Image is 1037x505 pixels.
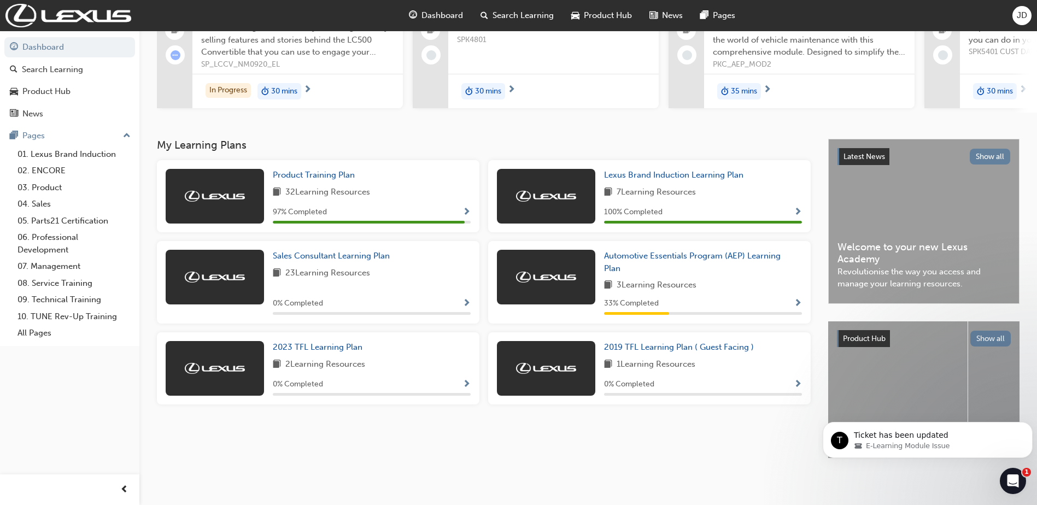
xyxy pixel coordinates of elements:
p: [EMAIL_ADDRESS][DOMAIN_NAME] [22,162,184,173]
span: prev-icon [120,483,128,497]
span: 3 Learning Resources [617,279,696,292]
span: Search Learning [493,9,554,22]
span: duration-icon [261,84,269,98]
span: This eLearning module takes you through the key selling features and stories behind the LC500 Con... [201,21,394,58]
img: Trak [5,4,131,27]
span: 2023 TFL Learning Plan [273,342,362,352]
span: book-icon [273,358,281,372]
span: 2019 TFL Learning Plan ( Guest Facing ) [604,342,754,352]
span: 2 Learning Resources [285,358,365,372]
img: Trak [185,272,245,283]
a: Product Hub [4,81,135,102]
button: DashboardSearch LearningProduct HubNews [4,35,135,126]
img: Trak [185,363,245,374]
span: 97 % Completed [273,206,327,219]
span: learningRecordVerb_ATTEMPT-icon [171,50,180,60]
div: Search Learning [22,63,83,76]
a: Dashboard [4,37,135,57]
span: duration-icon [721,84,729,98]
div: News [22,108,43,120]
span: Product Hub [843,334,886,343]
span: Show Progress [794,380,802,390]
a: 08. Service Training [13,275,135,292]
span: Show Progress [462,380,471,390]
a: 04. Sales [13,196,135,213]
div: Close [192,5,212,25]
span: PKC_AEP_MOD2 [713,58,906,71]
span: book-icon [604,358,612,372]
a: 03. Product [13,179,135,196]
button: Show Progress [462,297,471,310]
a: Latest NewsShow allWelcome to your new Lexus AcademyRevolutionise the way you access and manage y... [828,139,1020,304]
button: JD [1012,6,1032,25]
span: search-icon [481,9,488,22]
a: All Pages [13,325,135,342]
span: book-icon [604,186,612,199]
a: 05. Parts21 Certification [13,213,135,230]
span: 7 Learning Resources [617,186,696,199]
span: 0 % Completed [604,378,654,391]
a: Automotive Essentials Program (AEP) Learning Plan [604,250,802,274]
iframe: Intercom notifications message [818,399,1037,475]
span: 1 [1022,468,1031,477]
span: JD [1017,9,1027,22]
span: 0 % Completed [273,378,323,391]
button: Show Progress [462,205,471,219]
span: SP_LCCV_NM0920_EL [201,58,394,71]
span: Product Training Plan [273,170,355,180]
span: Show Progress [462,299,471,309]
span: pages-icon [700,9,708,22]
span: pages-icon [10,131,18,141]
h3: My Learning Plans [157,139,811,151]
span: news-icon [649,9,658,22]
button: Continue the conversation [34,344,185,367]
button: go back [7,4,28,25]
a: News [4,104,135,124]
a: search-iconSearch Learning [472,4,563,27]
button: Show all [970,149,1011,165]
span: learningRecordVerb_NONE-icon [938,50,948,60]
a: 01. Lexus Brand Induction [13,146,135,163]
button: Pages [4,126,135,146]
span: guage-icon [409,9,417,22]
span: Show Progress [794,299,802,309]
span: learningRecordVerb_NONE-icon [426,50,436,60]
a: 02. ENCORE [13,162,135,179]
a: Product HubShow all [837,330,1011,348]
a: news-iconNews [641,4,692,27]
strong: Ticket ID [11,195,49,204]
button: Show Progress [794,205,802,219]
span: news-icon [10,109,18,119]
p: #383 [11,205,208,217]
button: Show Progress [794,297,802,310]
span: car-icon [10,87,18,97]
h1: E-Learning Module Issue [40,5,180,24]
span: 0 % Completed [273,297,323,310]
a: 2023 TFL Learning Plan [273,341,367,354]
span: car-icon [571,9,579,22]
span: Pages [713,9,735,22]
a: 2019 TFL Learning Plan ( Guest Facing ) [604,341,758,354]
span: 30 mins [271,85,297,98]
span: book-icon [604,279,612,292]
span: Show Progress [462,208,471,218]
span: next-icon [1019,85,1027,95]
span: next-icon [303,85,312,95]
span: Sales Consultant Learning Plan [273,251,390,261]
span: next-icon [763,85,771,95]
div: Product Hub [22,85,71,98]
button: Show all [970,331,1011,347]
button: Show Progress [794,378,802,391]
p: Trak has completed your ticket [11,93,208,104]
span: Show Progress [794,208,802,218]
div: Profile image for Trak [92,39,127,74]
a: ES 7th Generation Facelift [828,321,968,458]
a: Sales Consultant Learning Plan [273,250,394,262]
div: In Progress [206,83,251,98]
img: Trak [516,272,576,283]
a: 09. Technical Training [13,291,135,308]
